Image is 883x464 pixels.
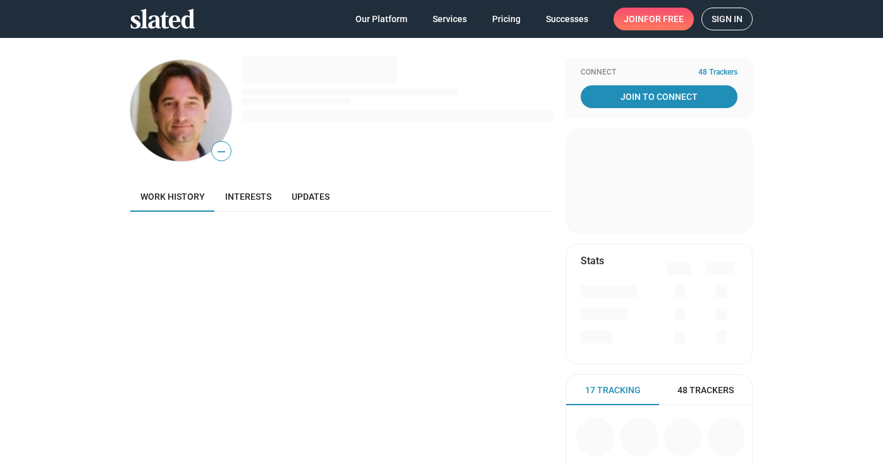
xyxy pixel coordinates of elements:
[546,8,588,30] span: Successes
[698,68,738,78] span: 48 Trackers
[345,8,417,30] a: Our Platform
[581,254,604,267] mat-card-title: Stats
[225,192,271,202] span: Interests
[701,8,753,30] a: Sign in
[433,8,467,30] span: Services
[585,384,641,396] span: 17 Tracking
[130,181,215,212] a: Work history
[677,384,734,396] span: 48 Trackers
[482,8,531,30] a: Pricing
[212,143,231,160] span: —
[355,8,407,30] span: Our Platform
[644,8,684,30] span: for free
[581,85,738,108] a: Join To Connect
[581,68,738,78] div: Connect
[583,85,735,108] span: Join To Connect
[536,8,598,30] a: Successes
[614,8,694,30] a: Joinfor free
[624,8,684,30] span: Join
[423,8,477,30] a: Services
[492,8,521,30] span: Pricing
[140,192,205,202] span: Work history
[292,192,330,202] span: Updates
[215,181,281,212] a: Interests
[281,181,340,212] a: Updates
[712,8,743,30] span: Sign in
